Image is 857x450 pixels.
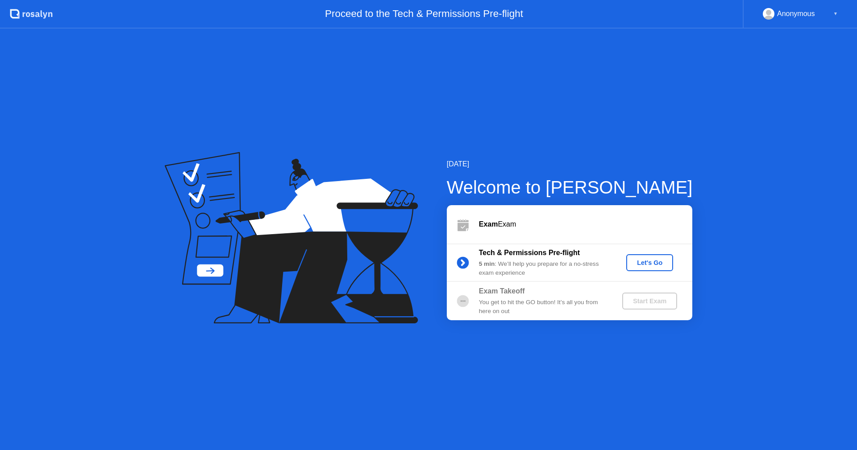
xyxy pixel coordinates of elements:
b: 5 min [479,260,495,267]
div: Anonymous [777,8,815,20]
b: Tech & Permissions Pre-flight [479,249,580,256]
button: Let's Go [626,254,673,271]
b: Exam Takeoff [479,287,525,295]
div: You get to hit the GO button! It’s all you from here on out [479,298,607,316]
button: Start Exam [622,293,677,310]
div: Start Exam [626,297,674,305]
b: Exam [479,220,498,228]
div: Welcome to [PERSON_NAME] [447,174,693,201]
div: : We’ll help you prepare for a no-stress exam experience [479,260,607,278]
div: Exam [479,219,692,230]
div: [DATE] [447,159,693,169]
div: ▼ [833,8,838,20]
div: Let's Go [630,259,670,266]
